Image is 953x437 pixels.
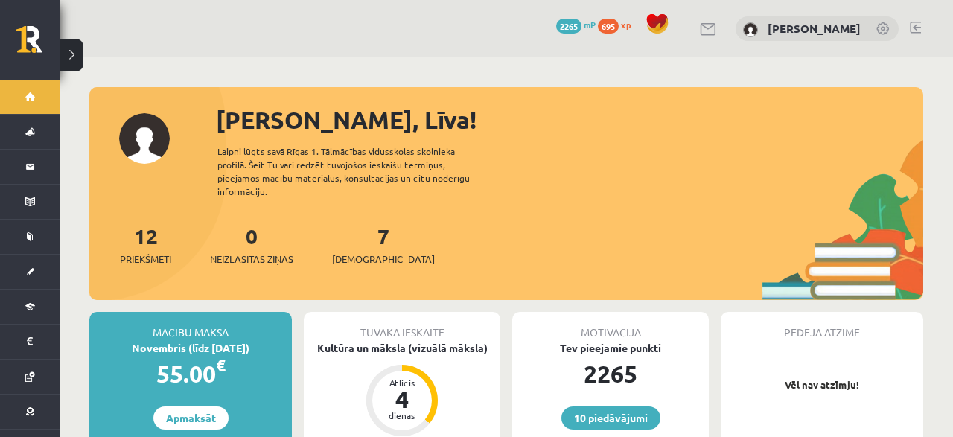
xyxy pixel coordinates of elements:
a: [PERSON_NAME] [768,21,861,36]
img: Līva Ādmīdiņa [743,22,758,37]
span: Priekšmeti [120,252,171,267]
a: 0Neizlasītās ziņas [210,223,293,267]
a: 2265 mP [556,19,596,31]
a: 10 piedāvājumi [561,406,660,430]
div: Tuvākā ieskaite [304,312,500,340]
div: Atlicis [380,378,424,387]
div: Mācību maksa [89,312,292,340]
div: 2265 [512,356,709,392]
div: dienas [380,411,424,420]
span: [DEMOGRAPHIC_DATA] [332,252,435,267]
div: 55.00 [89,356,292,392]
span: € [216,354,226,376]
a: 695 xp [598,19,638,31]
span: 695 [598,19,619,34]
span: xp [621,19,631,31]
div: Pēdējā atzīme [721,312,923,340]
a: 12Priekšmeti [120,223,171,267]
div: 4 [380,387,424,411]
span: Neizlasītās ziņas [210,252,293,267]
div: [PERSON_NAME], Līva! [216,102,923,138]
a: Apmaksāt [153,406,229,430]
div: Tev pieejamie punkti [512,340,709,356]
a: 7[DEMOGRAPHIC_DATA] [332,223,435,267]
div: Laipni lūgts savā Rīgas 1. Tālmācības vidusskolas skolnieka profilā. Šeit Tu vari redzēt tuvojošo... [217,144,496,198]
div: Motivācija [512,312,709,340]
div: Kultūra un māksla (vizuālā māksla) [304,340,500,356]
span: mP [584,19,596,31]
div: Novembris (līdz [DATE]) [89,340,292,356]
p: Vēl nav atzīmju! [728,377,916,392]
span: 2265 [556,19,581,34]
a: Rīgas 1. Tālmācības vidusskola [16,26,60,63]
